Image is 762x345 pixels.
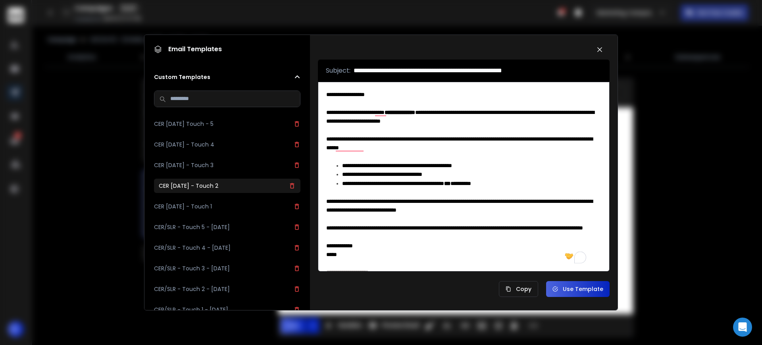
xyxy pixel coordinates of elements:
h3: CER [DATE] - Touch 2 [159,182,218,190]
button: Custom Templates [154,73,300,81]
h3: CER/SLR - Touch 5 - [DATE] [154,223,230,231]
h3: CER [DATE] - Touch 4 [154,141,214,148]
h3: CER [DATE] - Touch 3 [154,161,214,169]
button: Use Template [546,281,610,297]
h3: CER/SLR - Touch 4 - [DATE] [154,244,231,252]
button: Copy [499,281,538,297]
p: Subject: [326,66,350,75]
div: Open Intercom Messenger [733,318,752,337]
h2: Custom Templates [154,73,210,81]
h3: CER/SLR - Touch 2 - [DATE] [154,285,230,293]
h3: CER/SLR - Touch 1 - [DATE] [154,306,228,314]
h3: CER/SLR - Touch 3 - [DATE] [154,264,230,272]
div: To enrich screen reader interactions, please activate Accessibility in Grammarly extension settings [318,82,609,271]
h1: Email Templates [154,44,222,54]
h3: CER [DATE] - Touch 1 [154,202,212,210]
h3: CER [DATE] Touch - 5 [154,120,214,128]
